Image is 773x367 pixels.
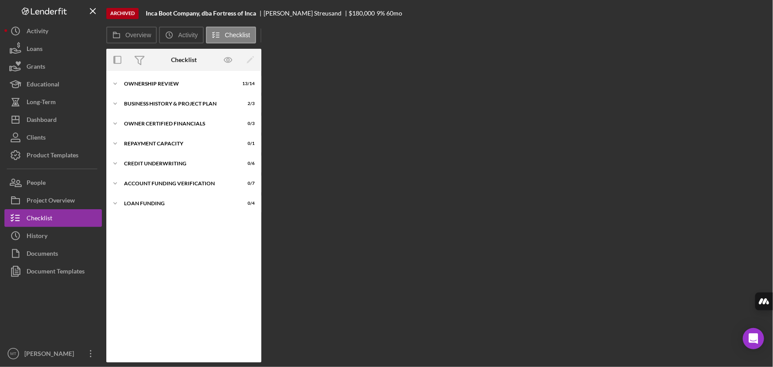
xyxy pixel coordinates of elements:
div: Checklist [27,209,52,229]
button: People [4,174,102,191]
div: Product Templates [27,146,78,166]
button: MT[PERSON_NAME] [4,345,102,363]
div: Project Overview [27,191,75,211]
button: Dashboard [4,111,102,129]
div: Dashboard [27,111,57,131]
div: Open Intercom Messenger [743,328,764,349]
button: Checklist [206,27,256,43]
button: Documents [4,245,102,262]
button: Checklist [4,209,102,227]
div: Activity [27,22,48,42]
button: Project Overview [4,191,102,209]
div: Account Funding Verification [124,181,233,186]
div: 0 / 1 [239,141,255,146]
div: $180,000 [349,10,375,17]
div: 0 / 4 [239,201,255,206]
div: Owner Certified Financials [124,121,233,126]
div: 0 / 7 [239,181,255,186]
div: 13 / 14 [239,81,255,86]
button: Grants [4,58,102,75]
div: 2 / 3 [239,101,255,106]
div: Checklist [171,56,197,63]
label: Overview [125,31,151,39]
div: Document Templates [27,262,85,282]
div: Clients [27,129,46,148]
div: Loans [27,40,43,60]
div: Archived [106,8,139,19]
div: People [27,174,46,194]
b: Inca Boot Company, dba Fortress of Inca [146,10,256,17]
div: Documents [27,245,58,265]
button: Document Templates [4,262,102,280]
div: Ownership Review [124,81,233,86]
div: [PERSON_NAME] Streusand [264,10,349,17]
div: Loan Funding [124,201,233,206]
div: Long-Term [27,93,56,113]
button: Long-Term [4,93,102,111]
button: Overview [106,27,157,43]
div: Business History & Project Plan [124,101,233,106]
label: Activity [178,31,198,39]
div: 0 / 3 [239,121,255,126]
div: [PERSON_NAME] [22,345,80,365]
button: History [4,227,102,245]
div: 0 / 6 [239,161,255,166]
div: 9 % [377,10,385,17]
button: Activity [159,27,203,43]
div: Credit Underwriting [124,161,233,166]
button: Clients [4,129,102,146]
div: History [27,227,47,247]
button: Educational [4,75,102,93]
button: Activity [4,22,102,40]
button: Loans [4,40,102,58]
label: Checklist [225,31,250,39]
text: MT [10,351,16,356]
button: Product Templates [4,146,102,164]
div: 60 mo [386,10,402,17]
div: Repayment Capacity [124,141,233,146]
div: Grants [27,58,45,78]
div: Educational [27,75,59,95]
